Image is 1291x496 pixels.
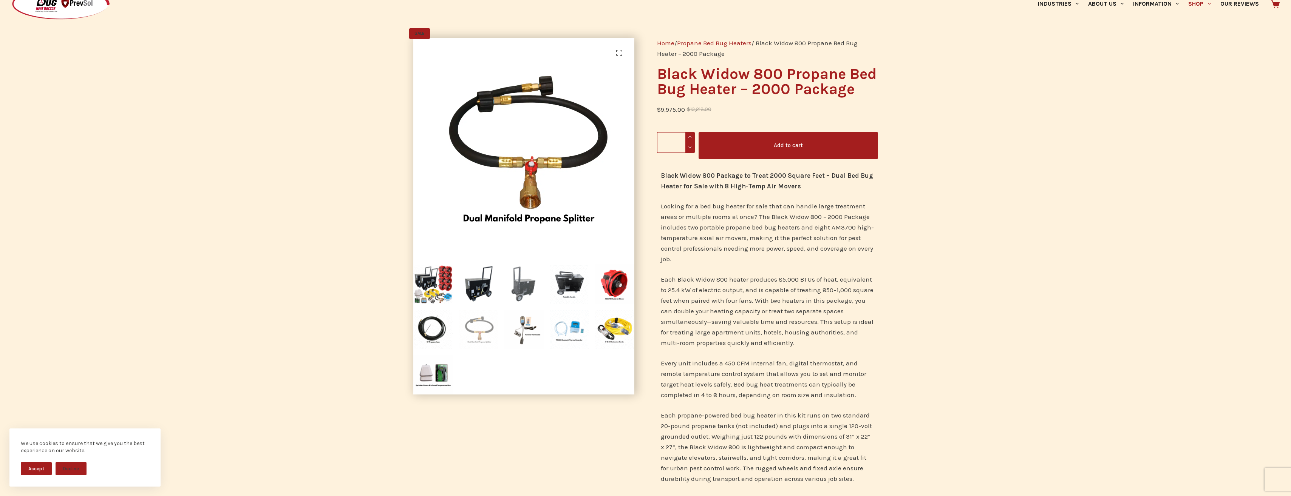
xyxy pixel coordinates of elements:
img: Sprinkler Covers and Infrared Temperature Gun [413,355,453,394]
button: Open LiveChat chat widget [6,3,29,26]
img: 3 foot and 25 foot extension cords [595,310,634,349]
bdi: 9,975.00 [657,106,685,113]
span: $ [687,106,690,112]
p: Each propane-powered bed bug heater in this kit runs on two standard 20-pound propane tanks (not ... [661,410,874,484]
button: Decline [56,462,87,475]
img: Black Widow 800 Propane Heater 2000 package [413,264,453,304]
button: Add to cart [699,132,878,159]
span: $ [657,106,661,113]
img: Black Widow 800 foldable handle [549,264,589,304]
img: Black Widow 800 Propane Bed Bug Heater - 2000 Package - Image 5 [595,264,634,304]
img: Black Widow 800 Propane Bed Bug Heater operable by single technician [504,264,544,304]
button: Accept [21,462,52,475]
span: SALE [409,28,430,39]
a: View full-screen image gallery [612,45,627,60]
img: Black Widow 800 Propane Bed Bug Heater with propane hose attachment [459,264,498,304]
bdi: 13,218.00 [687,106,711,112]
img: Dual Manifold Propane Splitter [459,310,498,349]
a: Propane Bed Bug Heaters [677,39,751,47]
p: Every unit includes a 450 CFM internal fan, digital thermostat, and remote temperature control sy... [661,358,874,400]
a: Home [657,39,674,47]
img: Propane Hose [413,310,453,349]
strong: Black Widow 800 Package to Treat 2000 Square Feet – Dual Bed Bug Heater for Sale with 8 High-Temp... [661,172,873,190]
h1: Black Widow 800 Propane Bed Bug Heater – 2000 Package [657,66,878,97]
p: Looking for a bed bug heater for sale that can handle large treatment areas or multiple rooms at ... [661,201,874,264]
input: Product quantity [657,132,695,153]
p: Each Black Widow 800 heater produces 85,000 BTUs of heat, equivalent to 25.4 kW of electric outpu... [661,274,874,348]
img: Remote Thermostat for temperature monitoring [504,310,544,349]
div: We use cookies to ensure that we give you the best experience on our website. [21,440,149,454]
nav: Breadcrumb [657,38,878,59]
img: TR42A Bluetooth Thermo Recorder [549,310,589,349]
